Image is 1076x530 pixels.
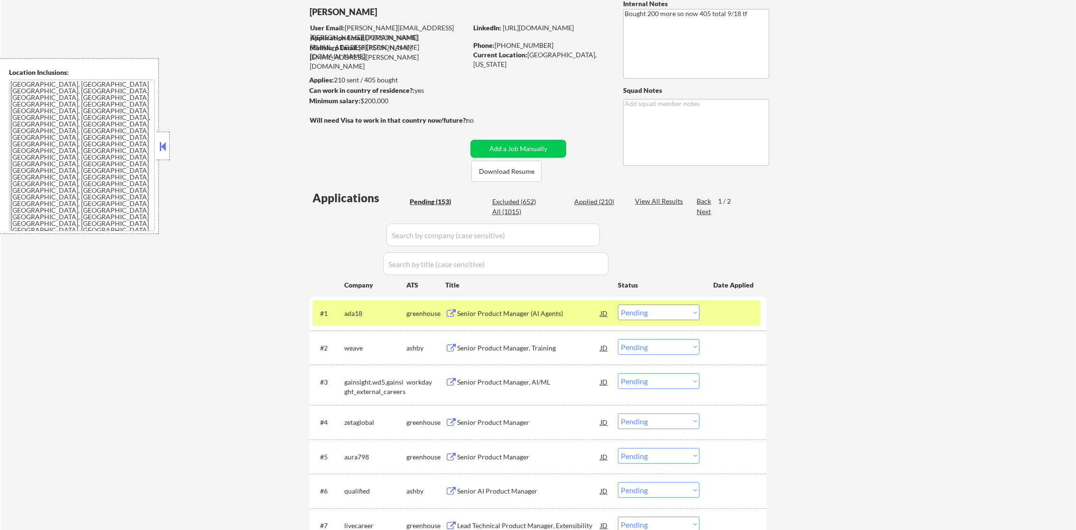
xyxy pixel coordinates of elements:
[310,44,359,52] strong: Mailslurp Email:
[503,24,574,32] a: [URL][DOMAIN_NAME]
[309,96,467,106] div: $200,000
[457,377,600,387] div: Senior Product Manager, AI/ML
[473,41,607,50] div: [PHONE_NUMBER]
[470,140,566,158] button: Add a Job Manually
[457,343,600,353] div: Senior Product Manager, Training
[599,339,609,356] div: JD
[599,305,609,322] div: JD
[320,377,337,387] div: #3
[313,192,406,204] div: Applications
[697,197,712,206] div: Back
[320,309,337,318] div: #1
[406,309,445,318] div: greenhouse
[386,224,600,246] input: Search by company (case sensitive)
[599,448,609,465] div: JD
[635,197,686,206] div: View All Results
[309,76,334,84] strong: Applies:
[309,75,467,85] div: 210 sent / 405 bought
[492,197,540,207] div: Excluded (652)
[320,452,337,462] div: #5
[344,280,406,290] div: Company
[457,486,600,496] div: Senior AI Product Manager
[457,452,600,462] div: Senior Product Manager
[599,482,609,499] div: JD
[309,86,414,94] strong: Can work in country of residence?:
[383,252,608,275] input: Search by title (case sensitive)
[344,343,406,353] div: weave
[457,309,600,318] div: Senior Product Manager (AI Agents)
[9,68,155,77] div: Location Inclusions:
[473,51,527,59] strong: Current Location:
[599,373,609,390] div: JD
[310,116,468,124] strong: Will need Visa to work in that country now/future?:
[697,207,712,216] div: Next
[599,413,609,431] div: JD
[473,50,607,69] div: [GEOGRAPHIC_DATA], [US_STATE]
[406,377,445,387] div: workday
[344,377,406,396] div: gainsight.wd5.gainsight_external_careers
[310,23,467,42] div: [PERSON_NAME][EMAIL_ADDRESS][PERSON_NAME][DOMAIN_NAME]
[310,24,345,32] strong: User Email:
[406,486,445,496] div: ashby
[309,86,464,95] div: yes
[410,197,457,207] div: Pending (153)
[320,486,337,496] div: #6
[310,43,467,71] div: [PERSON_NAME][EMAIL_ADDRESS][PERSON_NAME][DOMAIN_NAME]
[344,486,406,496] div: qualified
[320,418,337,427] div: #4
[310,33,467,61] div: [PERSON_NAME][EMAIL_ADDRESS][PERSON_NAME][DOMAIN_NAME]
[473,41,495,49] strong: Phone:
[344,452,406,462] div: aura798
[718,197,740,206] div: 1 / 2
[473,24,501,32] strong: LinkedIn:
[310,34,366,42] strong: Application Email:
[344,418,406,427] div: zetaglobal
[320,343,337,353] div: #2
[344,309,406,318] div: ada18
[457,418,600,427] div: Senior Product Manager
[623,86,769,95] div: Squad Notes
[406,418,445,427] div: greenhouse
[406,343,445,353] div: ashby
[406,280,445,290] div: ATS
[713,280,755,290] div: Date Applied
[471,161,542,182] button: Download Resume
[309,97,360,105] strong: Minimum salary:
[445,280,609,290] div: Title
[618,276,699,293] div: Status
[406,452,445,462] div: greenhouse
[466,116,493,125] div: no
[310,6,505,18] div: [PERSON_NAME]
[574,197,622,207] div: Applied (210)
[492,207,540,216] div: All (1015)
